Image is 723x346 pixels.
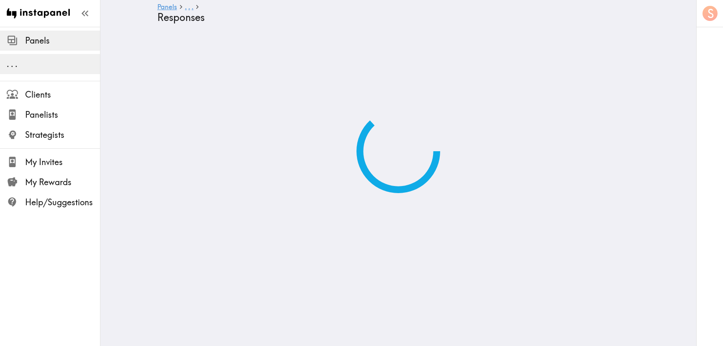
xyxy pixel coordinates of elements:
h4: Responses [157,11,633,23]
a: Panels [157,3,177,11]
span: . [185,3,187,11]
span: S [708,6,714,21]
a: ... [185,3,193,11]
span: . [7,59,9,69]
span: Clients [25,89,100,101]
span: Strategists [25,129,100,141]
span: . [15,59,18,69]
span: Panelists [25,109,100,121]
span: . [188,3,190,11]
span: Panels [25,35,100,46]
span: Help/Suggestions [25,196,100,208]
span: . [11,59,13,69]
span: My Invites [25,156,100,168]
span: My Rewards [25,176,100,188]
span: . [192,3,193,11]
button: S [702,5,718,22]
